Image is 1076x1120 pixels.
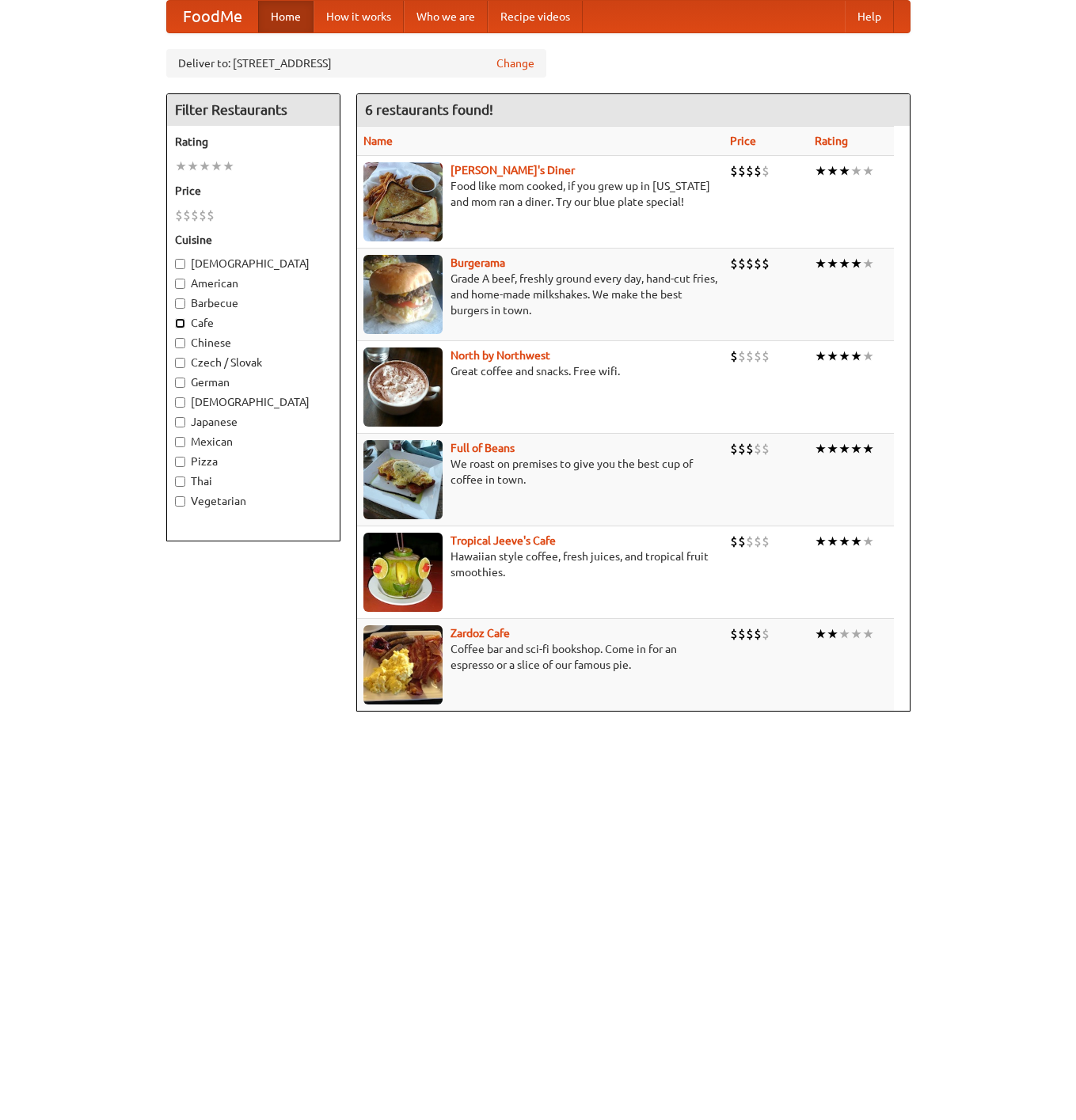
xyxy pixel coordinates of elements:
[738,347,746,365] li: $
[199,207,207,224] li: $
[175,397,185,408] input: [DEMOGRAPHIC_DATA]
[738,440,746,457] li: $
[838,440,850,457] li: ★
[845,1,894,32] a: Help
[175,338,185,348] input: Chinese
[451,164,575,177] a: [PERSON_NAME]'s Diner
[167,1,258,32] a: FoodMe
[207,207,215,224] li: $
[850,440,862,457] li: ★
[451,349,550,362] a: North by Northwest
[451,442,515,454] a: Full of Beans
[754,625,762,643] li: $
[175,256,332,271] label: [DEMOGRAPHIC_DATA]
[862,347,874,365] li: ★
[815,533,827,550] li: ★
[850,625,862,643] li: ★
[365,102,493,117] ng-pluralize: 6 restaurants found!
[850,255,862,272] li: ★
[363,162,443,241] img: sallys.jpg
[363,625,443,704] img: zardoz.jpg
[363,440,443,519] img: beans.jpg
[314,1,404,32] a: How it works
[738,625,746,643] li: $
[762,255,770,272] li: $
[746,255,754,272] li: $
[222,158,234,175] li: ★
[850,533,862,550] li: ★
[175,207,183,224] li: $
[850,162,862,180] li: ★
[451,627,510,640] a: Zardoz Cafe
[746,347,754,365] li: $
[730,255,738,272] li: $
[730,162,738,180] li: $
[175,183,332,199] h5: Price
[738,533,746,550] li: $
[815,162,827,180] li: ★
[730,625,738,643] li: $
[838,162,850,180] li: ★
[488,1,583,32] a: Recipe videos
[754,533,762,550] li: $
[827,162,838,180] li: ★
[175,295,332,311] label: Barbecue
[730,533,738,550] li: $
[862,440,874,457] li: ★
[838,255,850,272] li: ★
[451,256,505,269] a: Burgerama
[183,207,191,224] li: $
[838,625,850,643] li: ★
[175,275,332,291] label: American
[175,473,332,489] label: Thai
[746,440,754,457] li: $
[827,625,838,643] li: ★
[175,318,185,328] input: Cafe
[762,440,770,457] li: $
[738,255,746,272] li: $
[862,625,874,643] li: ★
[167,94,340,126] h4: Filter Restaurants
[404,1,488,32] a: Who we are
[211,158,222,175] li: ★
[762,162,770,180] li: $
[175,315,332,331] label: Cafe
[815,440,827,457] li: ★
[363,456,717,488] p: We roast on premises to give you the best cup of coffee in town.
[175,374,332,390] label: German
[175,279,185,289] input: American
[746,533,754,550] li: $
[175,454,332,469] label: Pizza
[175,298,185,309] input: Barbecue
[838,347,850,365] li: ★
[451,534,556,547] a: Tropical Jeeve's Cafe
[754,255,762,272] li: $
[187,158,199,175] li: ★
[762,347,770,365] li: $
[762,533,770,550] li: $
[754,440,762,457] li: $
[862,533,874,550] li: ★
[175,158,187,175] li: ★
[175,493,332,509] label: Vegetarian
[363,347,443,427] img: north.jpg
[175,232,332,248] h5: Cuisine
[815,347,827,365] li: ★
[258,1,314,32] a: Home
[363,363,717,379] p: Great coffee and snacks. Free wifi.
[827,347,838,365] li: ★
[175,496,185,507] input: Vegetarian
[862,162,874,180] li: ★
[363,549,717,580] p: Hawaiian style coffee, fresh juices, and tropical fruit smoothies.
[815,625,827,643] li: ★
[827,533,838,550] li: ★
[199,158,211,175] li: ★
[827,440,838,457] li: ★
[175,434,332,450] label: Mexican
[363,178,717,210] p: Food like mom cooked, if you grew up in [US_STATE] and mom ran a diner. Try our blue plate special!
[827,255,838,272] li: ★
